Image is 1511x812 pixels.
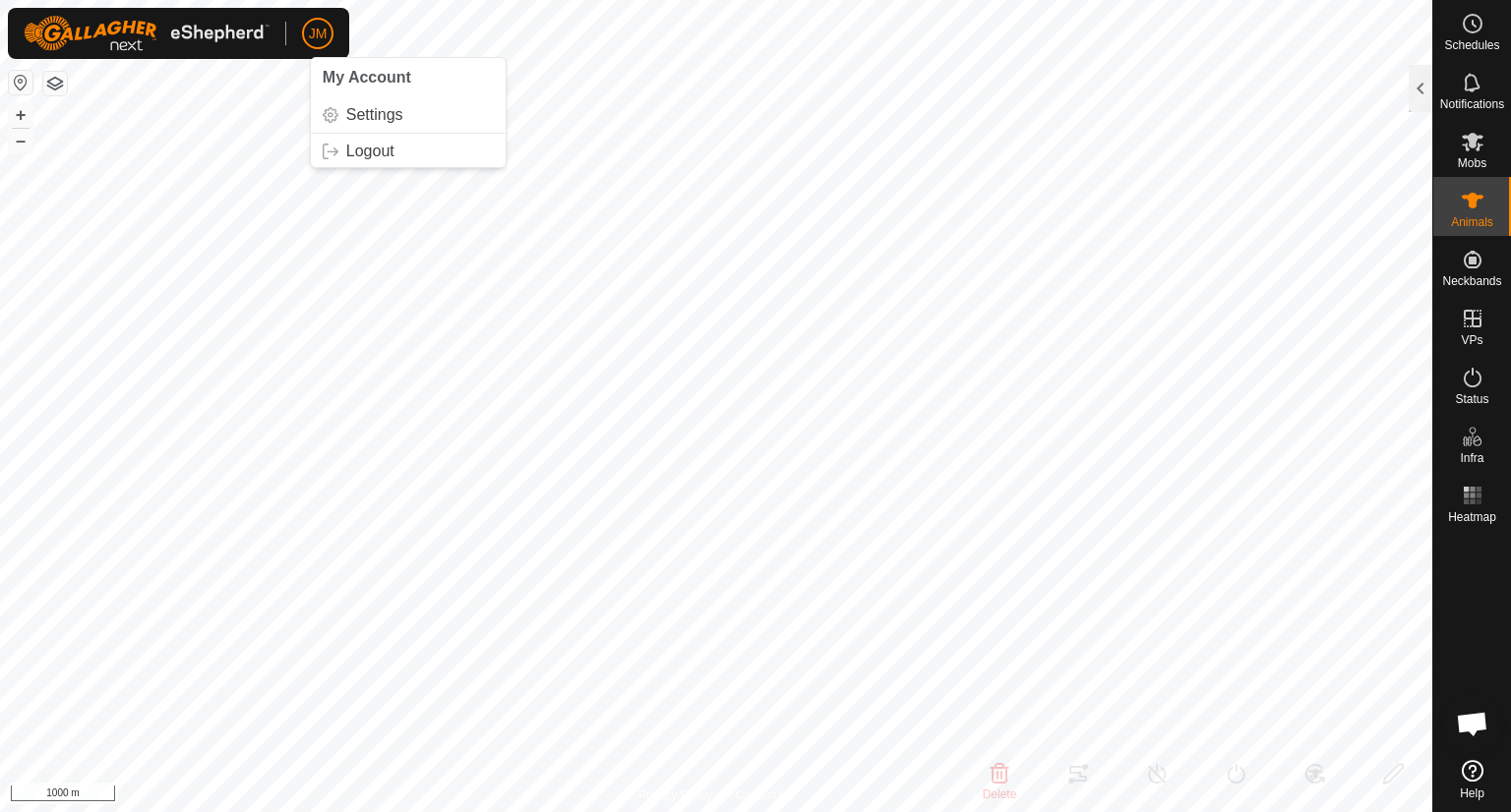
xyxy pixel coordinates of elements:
div: Open chat [1443,694,1502,753]
a: Privacy Policy [638,786,712,804]
span: Heatmap [1448,511,1496,523]
button: Reset Map [9,71,32,94]
a: Settings [311,99,506,131]
span: Schedules [1444,39,1499,51]
span: Animals [1451,216,1493,228]
span: Mobs [1458,157,1486,169]
img: Gallagher Logo [24,16,270,51]
button: – [9,129,32,152]
span: Status [1455,393,1488,405]
span: Settings [346,107,403,123]
span: JM [309,24,328,44]
button: Map Layers [43,72,67,95]
span: My Account [323,69,411,86]
span: Neckbands [1442,275,1501,287]
span: VPs [1461,334,1482,346]
button: + [9,103,32,127]
a: Logout [311,136,506,167]
span: Help [1460,787,1484,799]
a: Help [1433,752,1511,807]
a: Contact Us [736,786,794,804]
span: Infra [1460,452,1483,464]
span: Notifications [1440,98,1504,110]
span: Logout [346,144,394,159]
